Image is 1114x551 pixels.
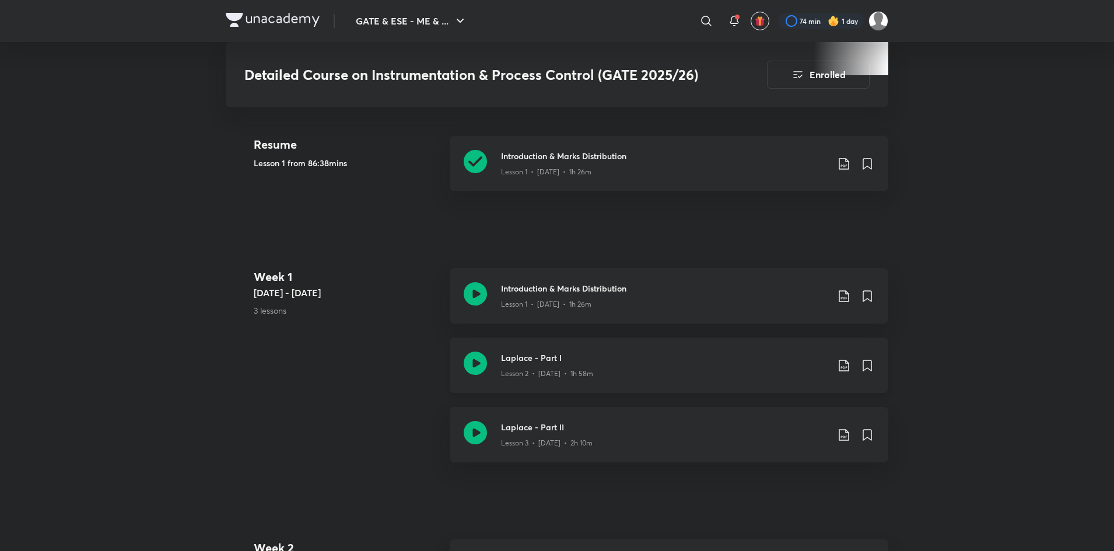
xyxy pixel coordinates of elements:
p: 3 lessons [254,304,440,317]
button: GATE & ESE - ME & ... [349,9,474,33]
button: Enrolled [767,61,870,89]
img: Prakhar Mishra [868,11,888,31]
p: Lesson 1 • [DATE] • 1h 26m [501,167,591,177]
img: avatar [755,16,765,26]
img: Company Logo [226,13,320,27]
h5: Lesson 1 from 86:38mins [254,157,440,169]
h5: [DATE] - [DATE] [254,286,440,300]
p: Lesson 3 • [DATE] • 2h 10m [501,438,593,448]
a: Introduction & Marks DistributionLesson 1 • [DATE] • 1h 26m [450,136,888,205]
button: avatar [751,12,769,30]
h3: Detailed Course on Instrumentation & Process Control (GATE 2025/26) [244,66,701,83]
h4: Week 1 [254,268,440,286]
h4: Resume [254,136,440,153]
a: Laplace - Part ILesson 2 • [DATE] • 1h 58m [450,338,888,407]
a: Introduction & Marks DistributionLesson 1 • [DATE] • 1h 26m [450,268,888,338]
p: Lesson 1 • [DATE] • 1h 26m [501,299,591,310]
img: streak [828,15,839,27]
p: Lesson 2 • [DATE] • 1h 58m [501,368,593,379]
h3: Laplace - Part I [501,352,828,364]
a: Laplace - Part IILesson 3 • [DATE] • 2h 10m [450,407,888,476]
h3: Introduction & Marks Distribution [501,282,828,294]
h3: Laplace - Part II [501,421,828,433]
h3: Introduction & Marks Distribution [501,150,828,162]
a: Company Logo [226,13,320,30]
